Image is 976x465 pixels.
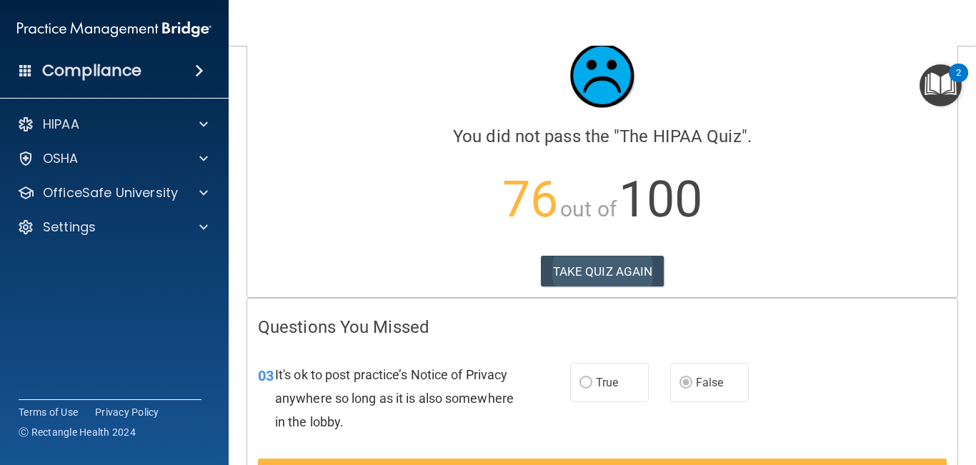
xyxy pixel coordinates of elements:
a: OSHA [17,150,208,167]
p: OSHA [43,150,79,167]
button: Open Resource Center, 2 new notifications [920,64,962,106]
span: The HIPAA Quiz [619,126,741,146]
span: 03 [258,367,274,384]
div: 2 [956,73,961,91]
img: PMB logo [17,15,211,44]
h4: Compliance [42,61,141,81]
button: TAKE QUIZ AGAIN [541,256,664,287]
span: out of [560,196,617,221]
input: False [679,378,692,389]
a: Privacy Policy [95,405,159,419]
span: 76 [502,170,558,229]
p: OfficeSafe University [43,184,178,201]
span: Ⓒ Rectangle Health 2024 [19,425,136,439]
h4: Questions You Missed [258,318,947,336]
span: 100 [619,170,702,229]
a: Terms of Use [19,405,78,419]
a: HIPAA [17,116,208,133]
a: Settings [17,219,208,236]
span: True [596,376,618,389]
span: It's ok to post practice’s Notice of Privacy anywhere so long as it is also somewhere in the lobby. [275,367,514,429]
p: HIPAA [43,116,79,133]
input: True [579,378,592,389]
h4: You did not pass the " ". [258,127,947,146]
a: OfficeSafe University [17,184,208,201]
img: sad_face.ecc698e2.jpg [559,33,645,119]
span: False [696,376,724,389]
p: Settings [43,219,96,236]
